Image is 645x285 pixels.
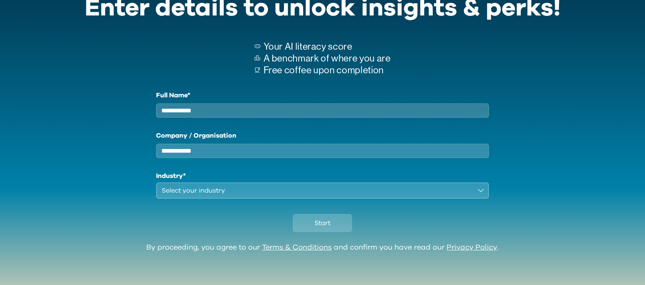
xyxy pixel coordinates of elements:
a: Privacy Policy [447,244,497,251]
label: Company / Organisation [156,131,489,140]
div: By proceeding, you agree to our and confirm you have read our . [146,243,499,252]
h1: Industry* [156,171,489,181]
button: Select your industry [156,182,489,199]
label: Full Name* [156,90,489,100]
p: Free coffee upon completion [264,64,391,76]
button: Start [293,214,352,232]
div: Select your industry [162,186,472,195]
p: Your AI literacy score [264,41,391,53]
p: A benchmark of where you are [264,53,391,64]
a: Terms & Conditions [262,244,332,251]
span: Start [315,218,330,228]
